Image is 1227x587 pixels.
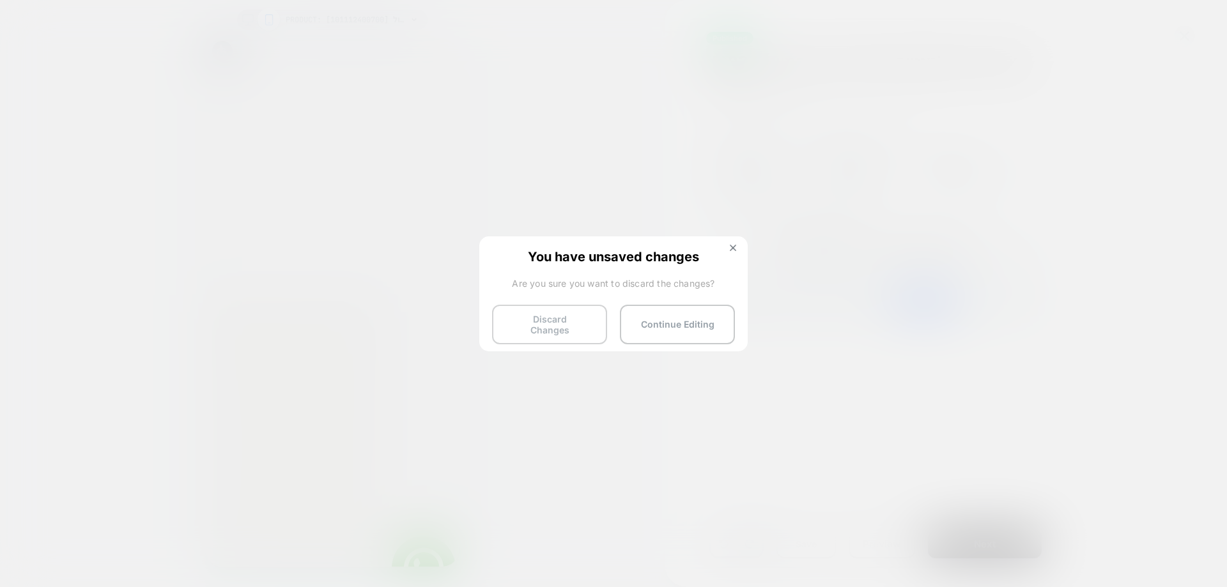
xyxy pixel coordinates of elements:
[730,245,736,251] img: close
[620,305,735,344] button: Continue Editing
[186,495,250,559] img: WhatsApp Icon
[492,278,735,289] span: Are you sure you want to discard the changes?
[492,305,607,344] button: Discard Changes
[492,249,735,262] span: You have unsaved changes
